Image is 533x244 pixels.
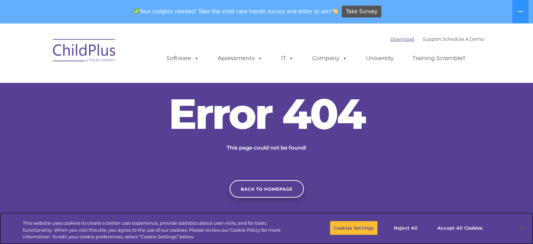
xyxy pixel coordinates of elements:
a: Schedule A Demo [443,36,484,42]
span: Your insights needed! Take the child care trends survey and enter to win! [131,5,341,18]
button: Accept All Cookies [433,220,486,235]
button: Cookies Settings [330,220,378,235]
font: | [390,36,484,42]
img: ChildPlus by Procare Solutions [49,34,119,69]
img: 👏 [333,8,338,14]
button: Reject All [384,220,428,235]
a: Back to homepage [230,180,304,198]
a: Support [423,36,441,42]
div: This website uses cookies to create a better user experience, provide statistics about user visit... [23,220,293,240]
img: ✅ [134,8,139,14]
h2: Error 404 [162,93,372,135]
a: Software [159,51,206,65]
a: Take Survey [342,6,381,18]
a: Company [305,51,354,65]
a: Assessments [211,51,269,65]
a: IT [274,51,301,65]
a: Download [390,36,414,42]
span: Take Survey [346,6,377,18]
a: Training Scramble!! [405,51,472,65]
button: Close [514,220,529,236]
a: University [359,51,401,65]
p: This page could not be found! [193,144,340,152]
